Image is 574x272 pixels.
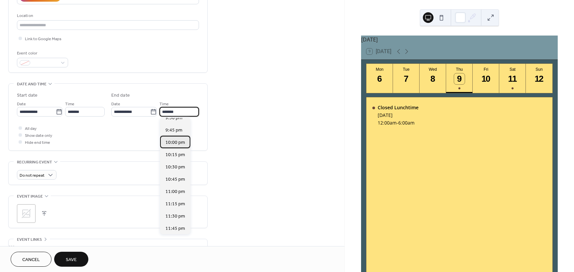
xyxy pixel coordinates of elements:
[420,64,446,93] button: Wed8
[366,64,393,93] button: Mon6
[17,101,26,108] span: Date
[165,127,182,134] span: 9:45 pm
[17,236,42,243] span: Event links
[454,73,465,84] div: 9
[528,67,550,72] div: Sun
[481,73,492,84] div: 10
[111,101,120,108] span: Date
[526,64,552,93] button: Sun12
[165,151,185,158] span: 10:15 pm
[17,159,52,166] span: Recurring event
[448,67,471,72] div: Thu
[475,67,497,72] div: Fri
[401,73,412,84] div: 7
[393,64,420,93] button: Tue7
[25,125,37,132] span: All day
[395,67,418,72] div: Tue
[25,139,50,146] span: Hide end time
[17,204,36,223] div: ;
[17,12,198,19] div: Location
[374,73,385,84] div: 6
[368,67,391,72] div: Mon
[22,256,40,263] span: Cancel
[159,101,169,108] span: Time
[397,120,398,126] span: -
[66,256,77,263] span: Save
[165,225,185,232] span: 11:45 pm
[20,172,45,179] span: Do not repeat
[17,92,38,99] div: Start date
[378,104,419,111] div: Closed Lunchtime
[398,120,415,126] span: 6:00am
[165,213,185,220] span: 11:30 pm
[422,67,444,72] div: Wed
[165,176,185,183] span: 10:45 pm
[507,73,518,84] div: 11
[165,164,185,171] span: 10:30 pm
[111,92,130,99] div: End date
[165,201,185,208] span: 11:15 pm
[165,115,182,122] span: 9:30 pm
[25,132,52,139] span: Show date only
[378,120,397,126] span: 12:00am
[361,36,558,44] div: [DATE]
[499,64,526,93] button: Sat11
[54,252,88,267] button: Save
[473,64,499,93] button: Fri10
[11,252,51,267] button: Cancel
[501,67,524,72] div: Sat
[446,64,473,93] button: Thu9
[65,101,74,108] span: Time
[165,139,185,146] span: 10:00 pm
[25,36,61,43] span: Link to Google Maps
[17,50,67,57] div: Event color
[165,188,185,195] span: 11:00 pm
[378,112,419,118] div: [DATE]
[534,73,545,84] div: 12
[17,81,47,88] span: Date and time
[17,193,43,200] span: Event image
[9,239,207,253] div: •••
[428,73,438,84] div: 8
